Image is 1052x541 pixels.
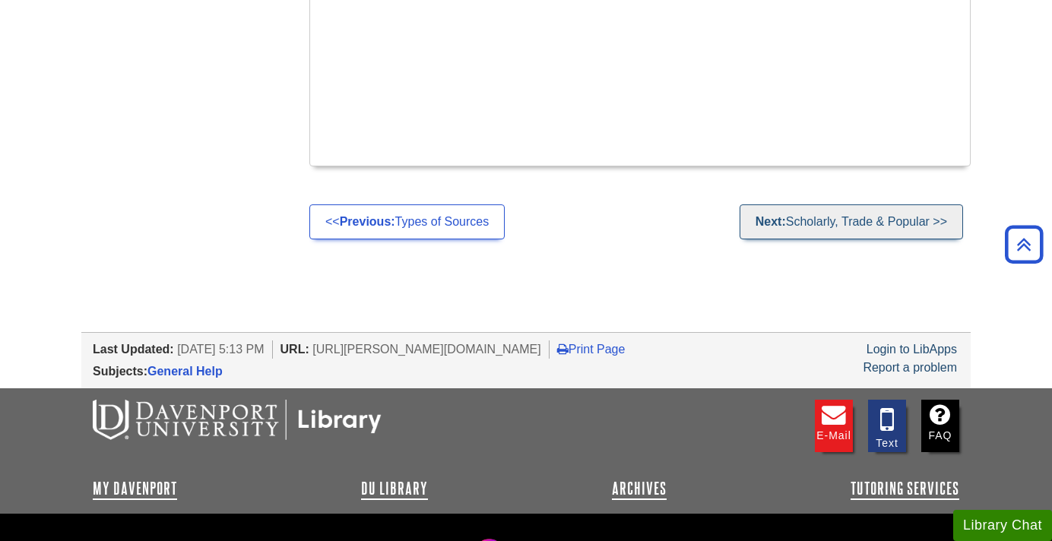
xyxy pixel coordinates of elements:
[177,343,264,356] span: [DATE] 5:13 PM
[1000,234,1048,255] a: Back to Top
[361,479,428,498] a: DU Library
[557,343,569,355] i: Print Page
[340,215,395,228] strong: Previous:
[740,204,963,239] a: Next:Scholarly, Trade & Popular >>
[309,204,505,239] a: <<Previous:Types of Sources
[557,343,626,356] a: Print Page
[147,365,223,378] a: General Help
[921,400,959,452] a: FAQ
[815,400,853,452] a: E-mail
[953,510,1052,541] button: Library Chat
[868,400,906,452] a: Text
[756,215,786,228] strong: Next:
[280,343,309,356] span: URL:
[93,400,382,439] img: DU Libraries
[851,479,959,498] a: Tutoring Services
[863,361,957,374] a: Report a problem
[312,343,541,356] span: [URL][PERSON_NAME][DOMAIN_NAME]
[93,343,174,356] span: Last Updated:
[93,479,177,498] a: My Davenport
[612,479,667,498] a: Archives
[93,365,147,378] span: Subjects:
[867,343,957,356] a: Login to LibApps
